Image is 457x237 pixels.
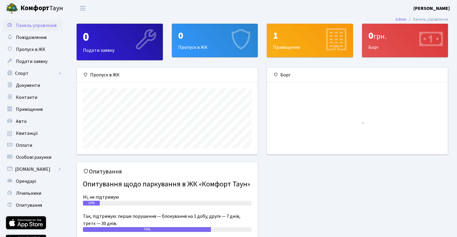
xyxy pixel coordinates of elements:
div: Подати заявку [77,24,163,60]
h4: Опитування щодо паркування в ЖК «Комфорт Таун» [83,178,251,191]
span: Повідомлення [16,34,47,41]
div: 76% [83,227,211,232]
span: грн. [373,31,386,42]
span: Документи [16,82,40,89]
span: Контакти [16,94,37,101]
a: [PERSON_NAME] [413,5,450,12]
a: Оплати [3,139,63,151]
a: Пропуск в ЖК [3,43,63,55]
div: 0 [368,30,442,41]
div: Пропуск в ЖК [77,68,257,82]
a: Панель управління [3,19,63,31]
a: Авто [3,115,63,127]
span: Пропуск в ЖК [16,46,45,53]
a: 1Приміщення [267,24,353,57]
span: Приміщення [16,106,43,113]
h5: Опитування [83,168,251,175]
a: Подати заявку [3,55,63,67]
span: Опитування [16,202,42,209]
a: Орендарі [3,175,63,187]
a: Опитування [3,199,63,211]
span: Авто [16,118,27,125]
span: Таун [20,3,63,13]
li: Панель управління [407,16,448,23]
span: Орендарі [16,178,36,185]
a: Документи [3,79,63,91]
span: Подати заявку [16,58,47,65]
span: Панель управління [16,22,56,29]
a: Повідомлення [3,31,63,43]
div: 1 [273,30,347,41]
span: Особові рахунки [16,154,51,161]
a: Квитанції [3,127,63,139]
a: Контакти [3,91,63,103]
span: Лічильники [16,190,41,197]
div: Борг [362,24,448,57]
span: Оплати [16,142,32,149]
div: Так, підтримую: перше порушення — блокування на 1 добу, друге — 7 днів, третє — 30 днів. [83,213,251,227]
div: Пропуск в ЖК [172,24,258,57]
nav: breadcrumb [386,13,457,26]
a: 0Пропуск в ЖК [172,24,258,57]
a: Admin [395,16,407,22]
div: 0 [83,30,157,44]
div: Борг [267,68,448,82]
div: 0 [178,30,252,41]
a: [DOMAIN_NAME] [3,163,63,175]
img: logo.png [6,2,18,14]
div: 10% [83,201,100,206]
span: Квитанції [16,130,38,137]
a: Особові рахунки [3,151,63,163]
button: Переключити навігацію [75,3,90,13]
a: Лічильники [3,187,63,199]
div: Ні, не підтримую [83,194,251,201]
a: 0Подати заявку [77,24,163,60]
div: Приміщення [267,24,353,57]
b: Комфорт [20,3,49,13]
a: Приміщення [3,103,63,115]
a: Спорт [3,67,63,79]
